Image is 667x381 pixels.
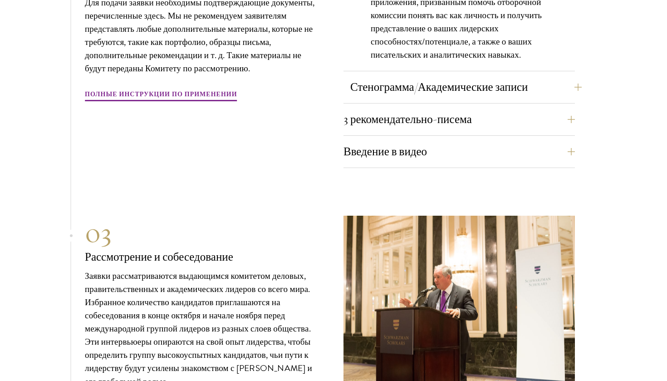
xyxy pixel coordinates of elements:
h3: Рассмотрение и собеседование [85,249,316,265]
button: Стенограмма/Академические записи [350,76,582,98]
button: 3 рекомендательно-писема [343,109,575,130]
a: ПОЛНЫЕ ИНСТРУКЦИИ ПО ПРИМЕНЕНИИ [85,89,237,103]
button: Введение в видео [343,141,575,163]
div: 03 [85,217,316,249]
